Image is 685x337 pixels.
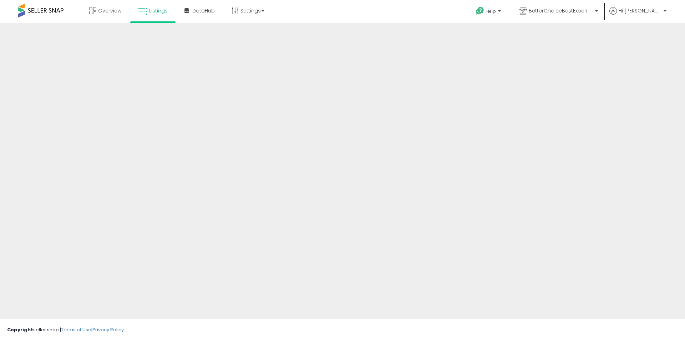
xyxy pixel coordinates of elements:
[619,7,661,14] span: Hi [PERSON_NAME]
[470,1,508,23] a: Help
[609,7,666,23] a: Hi [PERSON_NAME]
[149,7,168,14] span: Listings
[98,7,121,14] span: Overview
[476,6,484,15] i: Get Help
[529,7,593,14] span: BetterChoiceBestExperience
[486,8,496,14] span: Help
[192,7,215,14] span: DataHub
